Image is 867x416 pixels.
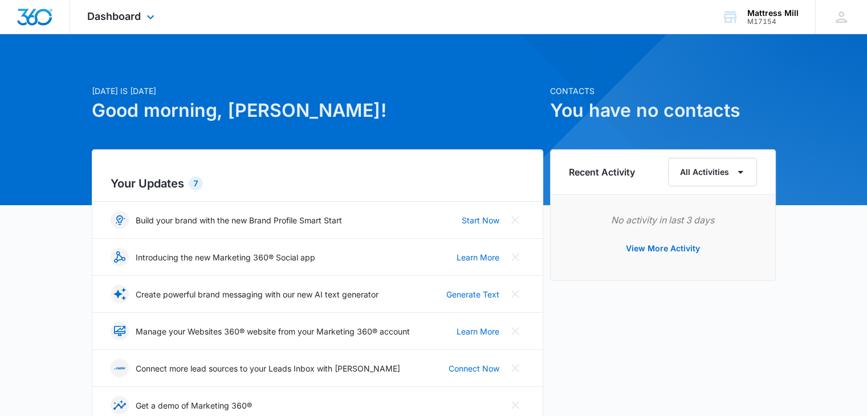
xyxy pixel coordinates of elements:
[136,251,315,263] p: Introducing the new Marketing 360® Social app
[136,325,410,337] p: Manage your Websites 360® website from your Marketing 360® account
[87,10,141,22] span: Dashboard
[506,211,524,229] button: Close
[457,251,499,263] a: Learn More
[136,288,378,300] p: Create powerful brand messaging with our new AI text generator
[457,325,499,337] a: Learn More
[668,158,757,186] button: All Activities
[506,322,524,340] button: Close
[462,214,499,226] a: Start Now
[747,9,799,18] div: account name
[189,177,203,190] div: 7
[92,85,543,97] p: [DATE] is [DATE]
[136,399,252,411] p: Get a demo of Marketing 360®
[747,18,799,26] div: account id
[506,285,524,303] button: Close
[550,97,776,124] h1: You have no contacts
[136,362,400,374] p: Connect more lead sources to your Leads Inbox with [PERSON_NAME]
[506,248,524,266] button: Close
[506,359,524,377] button: Close
[550,85,776,97] p: Contacts
[569,213,757,227] p: No activity in last 3 days
[446,288,499,300] a: Generate Text
[614,235,711,262] button: View More Activity
[92,97,543,124] h1: Good morning, [PERSON_NAME]!
[506,396,524,414] button: Close
[569,165,635,179] h6: Recent Activity
[111,175,524,192] h2: Your Updates
[136,214,342,226] p: Build your brand with the new Brand Profile Smart Start
[449,362,499,374] a: Connect Now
